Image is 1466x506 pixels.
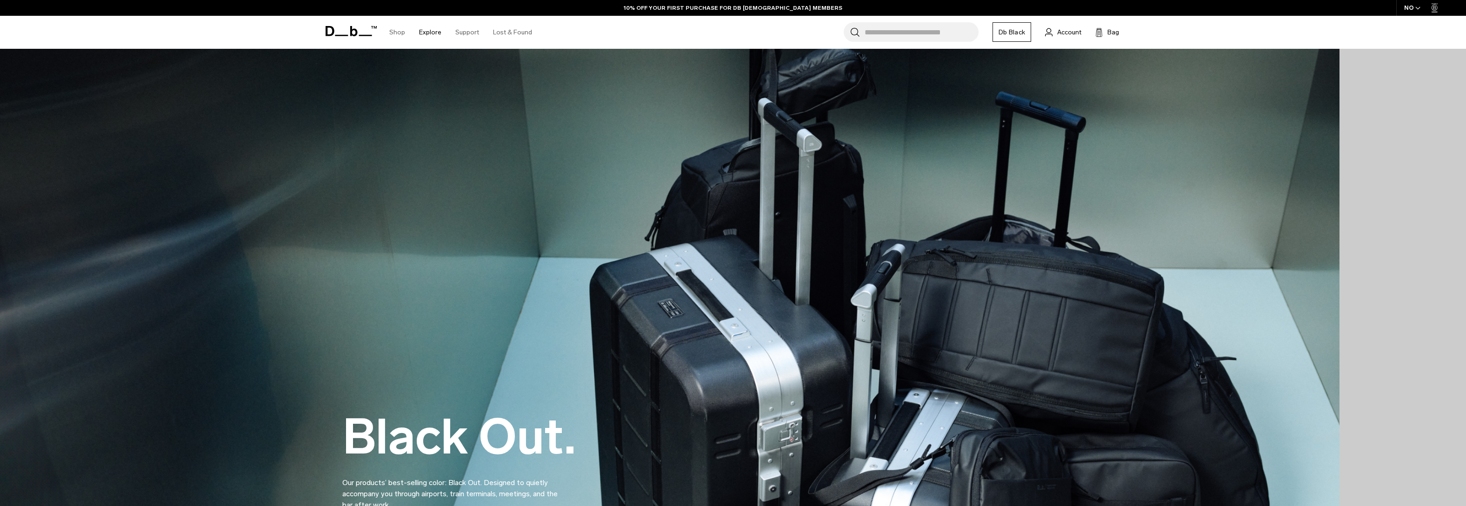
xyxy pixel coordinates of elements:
nav: Main Navigation [382,16,539,49]
a: Shop [389,16,405,49]
h2: Black Out. [342,413,576,461]
span: Bag [1107,27,1119,37]
a: Explore [419,16,441,49]
a: Account [1045,26,1081,38]
button: Bag [1095,26,1119,38]
a: Support [455,16,479,49]
a: 10% OFF YOUR FIRST PURCHASE FOR DB [DEMOGRAPHIC_DATA] MEMBERS [624,4,842,12]
a: Db Black [993,22,1031,42]
a: Lost & Found [493,16,532,49]
span: Account [1057,27,1081,37]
